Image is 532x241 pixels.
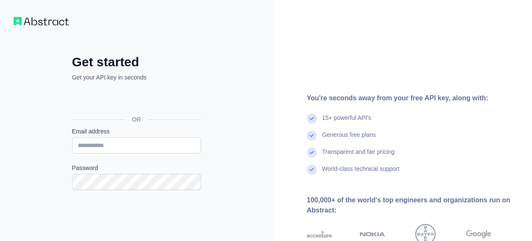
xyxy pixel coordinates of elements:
[72,164,201,172] label: Password
[72,200,201,233] iframe: reCAPTCHA
[68,91,204,110] iframe: Botão "Fazer login com o Google"
[72,54,201,70] h2: Get started
[307,93,518,103] div: You're seconds away from your free API key, along with:
[322,147,395,164] div: Transparent and fair pricing
[14,17,69,26] img: Workflow
[307,195,518,215] div: 100,000+ of the world's top engineers and organizations run on Abstract:
[307,164,317,175] img: check mark
[322,130,376,147] div: Generous free plans
[322,113,371,130] div: 15+ powerful API's
[72,127,201,136] label: Email address
[307,130,317,141] img: check mark
[307,147,317,158] img: check mark
[72,73,201,82] p: Get your API key in seconds
[322,164,400,181] div: World-class technical support
[307,113,317,124] img: check mark
[125,115,148,124] span: OR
